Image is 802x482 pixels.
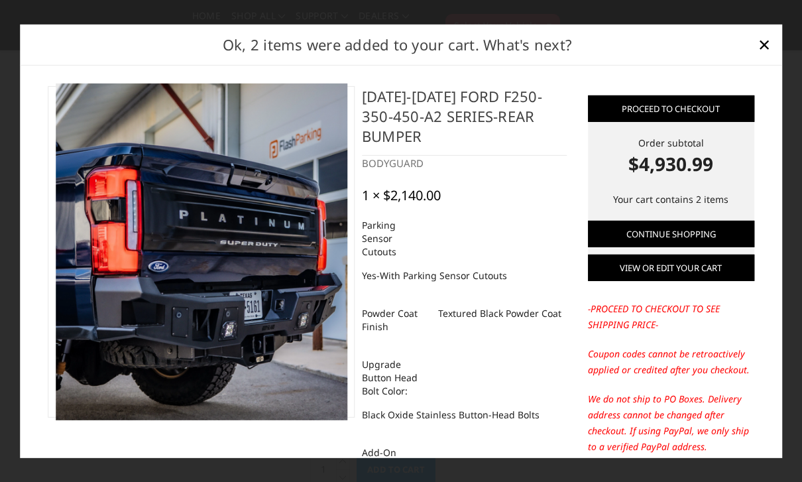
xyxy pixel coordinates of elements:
a: Continue Shopping [588,221,754,247]
dt: Parking Sensor Cutouts [362,213,428,263]
p: Your cart contains 2 items [588,192,754,208]
p: -PROCEED TO CHECKOUT TO SEE SHIPPING PRICE- [588,301,754,333]
img: 2023-2025 Ford F250-350-450-A2 Series-Rear Bumper [56,83,347,420]
dt: Add-On Shackles [362,440,428,477]
strong: $4,930.99 [588,150,754,178]
h4: [DATE]-[DATE] Ford F250-350-450-A2 Series-Rear Bumper [362,86,567,156]
div: BODYGUARD [362,156,567,171]
h2: Ok, 2 items were added to your cart. What's next? [41,33,754,55]
dt: Upgrade Button Head Bolt Color: [362,352,428,402]
dd: Textured Black Powder Coat [438,301,561,325]
dd: Yes-With Parking Sensor Cutouts [362,263,507,287]
p: We do not ship to PO Boxes. Delivery address cannot be changed after checkout. If using PayPal, w... [588,391,754,455]
div: Order subtotal [588,136,754,178]
div: 1 × $2,140.00 [362,187,441,203]
iframe: Chat Widget [736,418,802,482]
a: Close [754,34,775,55]
span: × [758,30,770,58]
a: Proceed to checkout [588,95,754,122]
dt: Powder Coat Finish [362,301,428,338]
a: View or edit your cart [588,255,754,281]
dd: Black Oxide Stainless Button-Head Bolts [362,402,540,426]
p: Coupon codes cannot be retroactively applied or credited after you checkout. [588,346,754,378]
